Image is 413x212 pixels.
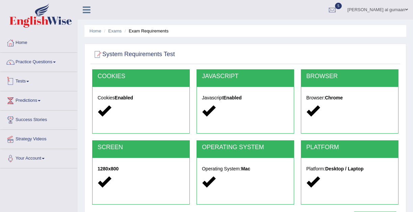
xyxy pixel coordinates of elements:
h5: Platform: [306,166,393,171]
h5: Browser: [306,95,393,100]
h2: OPERATING SYSTEM [202,144,289,151]
a: Practice Questions [0,53,77,70]
strong: 1280x800 [98,166,119,171]
h5: Cookies [98,95,184,100]
h2: System Requirements Test [92,49,175,60]
strong: Enabled [115,95,133,100]
a: Success Stories [0,111,77,127]
h5: Operating System: [202,166,289,171]
a: Home [89,28,101,33]
a: Your Account [0,149,77,166]
strong: Chrome [325,95,343,100]
a: Strategy Videos [0,130,77,147]
a: Exams [108,28,122,33]
h2: PLATFORM [306,144,393,151]
h5: Javascript [202,95,289,100]
strong: Mac [241,166,250,171]
h2: JAVASCRIPT [202,73,289,80]
strong: Desktop / Laptop [325,166,364,171]
span: 5 [335,3,342,9]
h2: SCREEN [98,144,184,151]
h2: BROWSER [306,73,393,80]
a: Tests [0,72,77,89]
h2: COOKIES [98,73,184,80]
li: Exam Requirements [123,28,169,34]
a: Home [0,33,77,50]
strong: Enabled [223,95,241,100]
a: Predictions [0,91,77,108]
